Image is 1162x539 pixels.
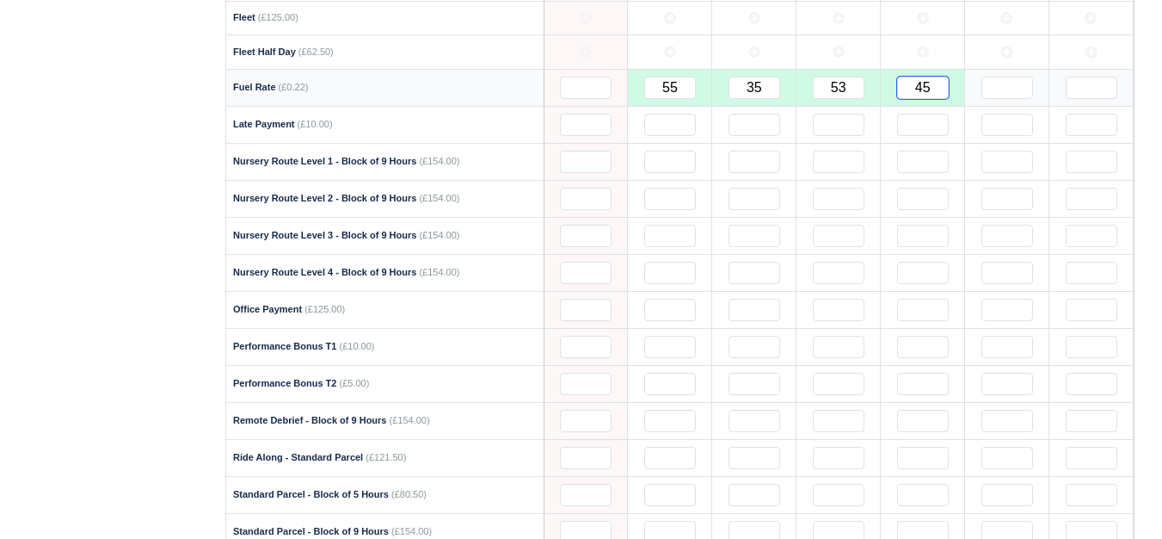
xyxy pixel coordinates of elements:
td: 2025-08-24 Not Editable [544,477,628,514]
strong: Nursery Route Level 2 - Block of 9 Hours [233,193,416,203]
iframe: Chat Widget [1076,456,1162,539]
td: 2025-08-24 Not Editable [544,440,628,477]
strong: Nursery Route Level 1 - Block of 9 Hours [233,156,416,166]
td: 2025-08-24 Not Editable [544,181,628,218]
strong: Nursery Route Level 3 - Block of 9 Hours [233,230,416,240]
span: (£5.00) [339,378,369,388]
td: 2025-08-24 Not Editable [544,1,628,35]
span: (£154.00) [391,526,432,536]
span: (£154.00) [390,415,430,425]
span: (£10.00) [339,341,374,351]
td: 2025-08-24 Not Editable [544,292,628,329]
strong: Remote Debrief - Block of 9 Hours [233,415,386,425]
strong: Nursery Route Level 4 - Block of 9 Hours [233,267,416,277]
td: 2025-08-24 Not Editable [544,35,628,70]
span: (£62.50) [298,46,334,57]
span: (£121.50) [366,452,406,462]
strong: Performance Bonus T2 [233,378,336,388]
span: (£0.22) [279,82,309,92]
span: (£154.00) [419,230,459,240]
strong: Fuel Rate [233,82,276,92]
td: 2025-08-24 Not Editable [544,70,628,107]
strong: Standard Parcel - Block of 5 Hours [233,489,389,499]
td: 2025-08-24 Not Editable [544,218,628,255]
td: 2025-08-24 Not Editable [544,403,628,440]
span: (£154.00) [419,156,459,166]
strong: Standard Parcel - Block of 9 Hours [233,526,389,536]
strong: Fleet Half Day [233,46,296,57]
td: 2025-08-24 Not Editable [544,255,628,292]
td: 2025-08-24 Not Editable [544,107,628,144]
span: (£80.50) [391,489,427,499]
strong: Late Payment [233,119,295,129]
span: (£125.00) [258,12,298,22]
strong: Fleet [233,12,255,22]
strong: Ride Along - Standard Parcel [233,452,363,462]
strong: Performance Bonus T1 [233,341,336,351]
strong: Office Payment [233,304,302,314]
td: 2025-08-24 Not Editable [544,144,628,181]
span: (£10.00) [298,119,333,129]
span: (£154.00) [419,193,459,203]
td: 2025-08-24 Not Editable [544,329,628,366]
span: (£125.00) [304,304,345,314]
td: 2025-08-24 Not Editable [544,366,628,403]
span: (£154.00) [419,267,459,277]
